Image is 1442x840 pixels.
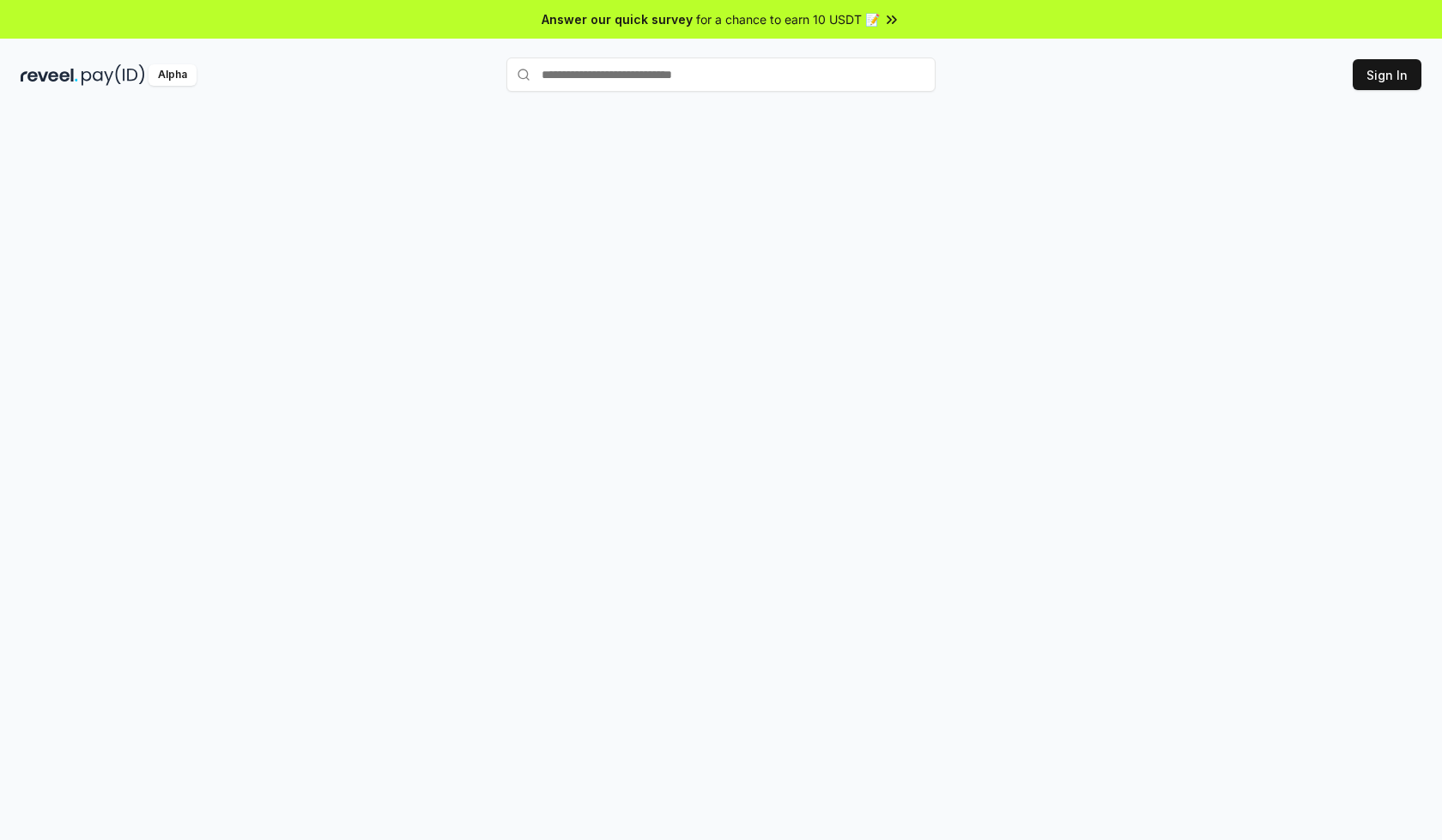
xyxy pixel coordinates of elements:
[1353,59,1421,90] button: Sign In
[696,10,880,28] span: for a chance to earn 10 USDT 📝
[148,64,197,86] div: Alpha
[542,10,693,28] span: Answer our quick survey
[21,64,78,86] img: reveel_dark
[82,64,145,86] img: pay_id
